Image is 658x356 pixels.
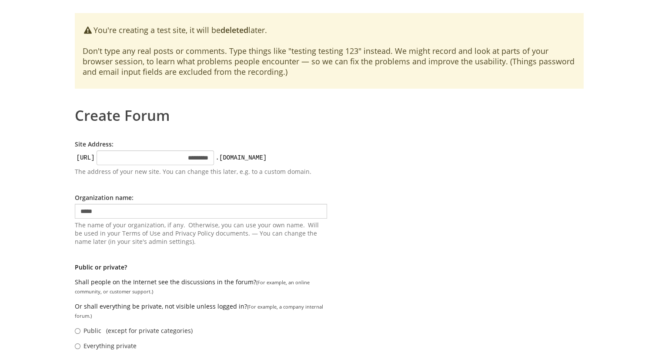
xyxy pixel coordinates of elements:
label: Public (except for private categories) [84,326,193,335]
p: The address of your new site. You can change this later, e.g. to a custom domain. [75,167,327,176]
input: Public (except for private categories) [75,328,80,334]
p: Shall people on the Internet see the discussions in the forum? [75,278,327,296]
input: Everything private [75,343,80,349]
p: Or shall everything be private, not visible unless logged in? [75,302,327,320]
h1: Create Forum [75,102,584,123]
label: Site Address: [75,140,114,148]
b: deleted [220,25,248,35]
div: You're creating a test site, it will be later. Don't type any real posts or comments. Type things... [75,13,584,89]
b: Public or private? [75,263,127,271]
label: Everything private [84,342,137,350]
kbd: .[DOMAIN_NAME] [214,153,269,162]
span: The name of your organization, if any. Otherwise, you can use your own name. Will be used in your... [75,221,327,246]
label: Organization name: [75,193,134,202]
kbd: [URL] [75,153,97,162]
